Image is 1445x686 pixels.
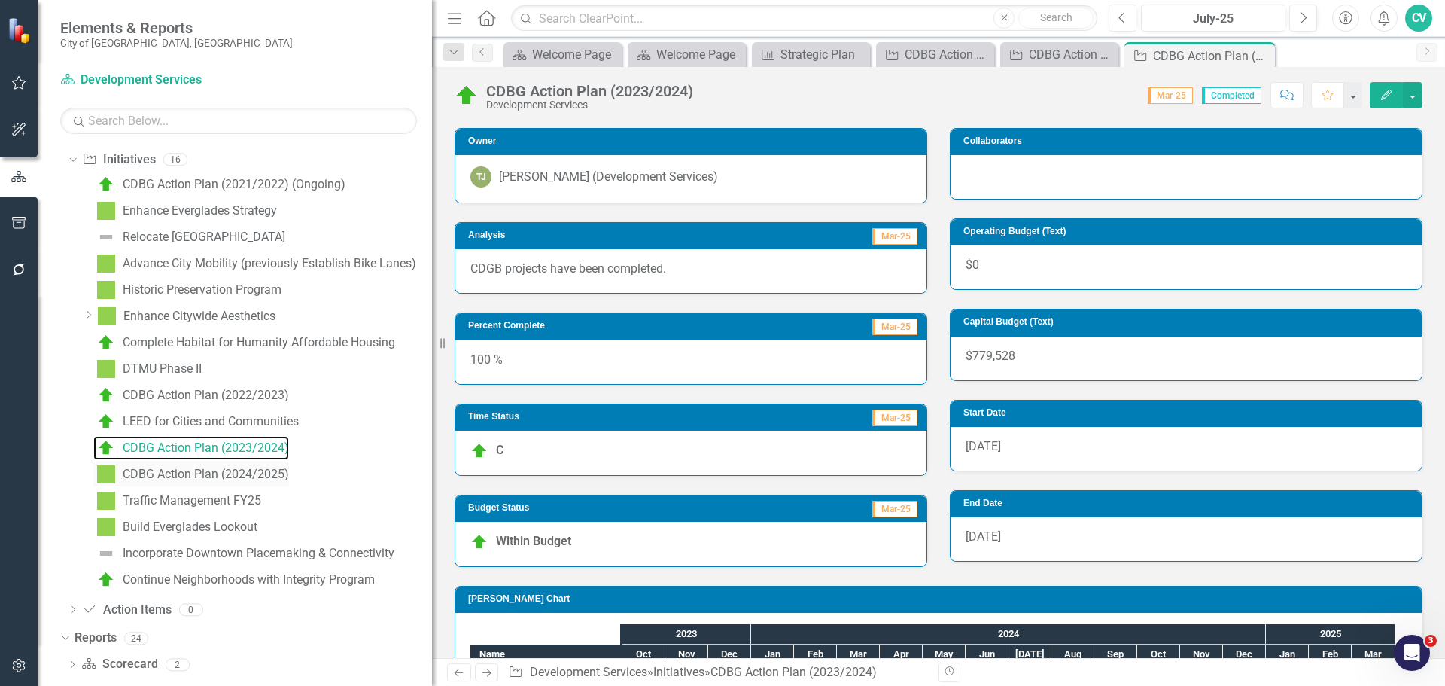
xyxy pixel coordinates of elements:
[923,645,966,664] div: May
[470,533,488,551] img: Within Budget
[97,544,115,563] img: Not Defined
[60,108,417,134] input: Search Below...
[123,204,277,218] div: Enhance Everglades Strategy
[123,257,416,270] div: Advance City Mobility (previously Establish Bike Lanes)
[486,83,693,99] div: CDBG Action Plan (2023/2024)
[710,665,877,679] div: CDBG Action Plan (2023/2024)
[880,45,990,64] a: CDBG Action Plan (2021/2022) (Ongoing)
[1394,635,1430,671] iframe: Intercom live chat
[872,410,917,426] span: Mar-25
[123,494,261,508] div: Traffic Management FY25
[468,503,724,513] h3: Budget Status
[751,645,794,664] div: Jan
[93,278,281,302] a: Historic Preservation Program
[93,172,345,197] a: CDBG Action Plan (2021/2022) (Ongoing)
[97,202,115,220] img: IP
[665,645,708,664] div: Nov
[93,568,375,592] a: Continue Neighborhoods with Integrity Program
[966,439,1001,453] span: [DATE]
[123,283,281,297] div: Historic Preservation Program
[1405,5,1432,32] div: CV
[468,136,919,146] h3: Owner
[97,492,115,510] img: IP
[163,153,187,166] div: 16
[97,386,115,404] img: C
[622,645,665,664] div: Oct
[455,84,479,108] img: C
[1223,645,1266,664] div: Dec
[123,389,289,402] div: CDBG Action Plan (2022/2023)
[93,331,395,355] a: Complete Habitat for Humanity Affordable Housing
[123,520,257,534] div: Build Everglades Lookout
[94,304,275,328] a: Enhance Citywide Aesthetics
[97,571,115,589] img: C
[93,541,394,566] a: Incorporate Downtown Placemaking & Connectivity
[966,349,1015,363] span: $779,528
[1202,87,1261,104] span: Completed
[880,645,923,664] div: Apr
[1425,635,1437,647] span: 3
[123,547,394,560] div: Incorporate Downtown Placemaking & Connectivity
[780,45,866,64] div: Strategic Plan
[1094,645,1137,664] div: Sep
[1352,645,1395,664] div: Mar
[794,645,837,664] div: Feb
[1137,645,1180,664] div: Oct
[455,340,926,384] div: 100 %
[468,230,668,240] h3: Analysis
[966,529,1001,544] span: [DATE]
[966,645,1008,664] div: Jun
[751,624,1266,644] div: 2024
[468,412,704,422] h3: Time Status
[511,5,1097,32] input: Search ClearPoint...
[97,281,115,299] img: IP
[1180,645,1223,664] div: Nov
[123,415,299,428] div: LEED for Cities and Communities
[81,656,157,673] a: Scorecard
[1148,87,1193,104] span: Mar-25
[166,658,190,671] div: 2
[1153,47,1271,66] div: CDBG Action Plan (2023/2024)
[470,645,620,663] div: Name
[631,45,742,64] a: Welcome Page
[93,383,289,407] a: CDBG Action Plan (2022/2023)
[60,72,248,89] a: Development Services
[1018,8,1094,29] button: Search
[93,489,261,513] a: Traffic Management FY25
[872,228,917,245] span: Mar-25
[1146,10,1280,28] div: July-25
[905,45,990,64] div: CDBG Action Plan (2021/2022) (Ongoing)
[963,408,1414,418] h3: Start Date
[60,19,293,37] span: Elements & Reports
[97,334,115,352] img: C
[963,136,1414,146] h3: Collaborators
[123,336,395,349] div: Complete Habitat for Humanity Affordable Housing
[98,307,116,325] img: IP
[93,357,202,381] a: DTMU Phase II
[124,632,148,645] div: 24
[93,225,285,249] a: Relocate [GEOGRAPHIC_DATA]
[1309,645,1352,664] div: Feb
[486,99,693,111] div: Development Services
[507,45,618,64] a: Welcome Page
[837,645,880,664] div: Mar
[872,319,917,335] span: Mar-25
[123,573,375,587] div: Continue Neighborhoods with Integrity Program
[656,45,742,64] div: Welcome Page
[75,630,117,647] a: Reports
[708,645,751,664] div: Dec
[966,258,979,272] span: $0
[468,321,749,331] h3: Percent Complete
[963,317,1414,327] h3: Capital Budget (Text)
[470,261,911,278] p: CDGB projects have been completed.
[499,169,718,186] div: [PERSON_NAME] (Development Services)
[622,624,751,644] div: 2023
[1008,645,1051,664] div: Jul
[530,665,647,679] a: Development Services
[1029,45,1115,64] div: CDBG Action Plan (2022/2023)
[123,230,285,244] div: Relocate [GEOGRAPHIC_DATA]
[97,360,115,378] img: IP
[123,309,275,323] div: Enhance Citywide Aesthetics
[496,443,503,457] span: C
[97,413,115,431] img: C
